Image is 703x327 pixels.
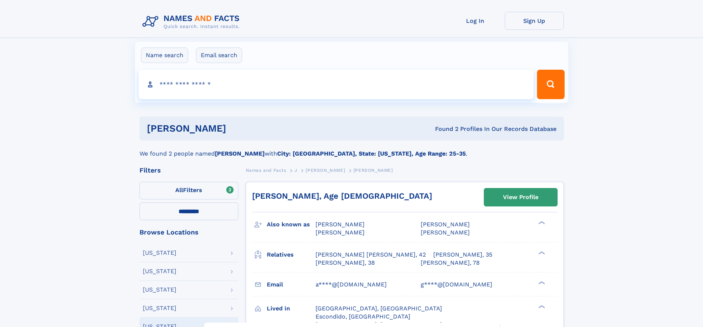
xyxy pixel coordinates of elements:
[139,12,246,32] img: Logo Names and Facts
[354,168,393,173] span: [PERSON_NAME]
[421,221,470,228] span: [PERSON_NAME]
[143,250,176,256] div: [US_STATE]
[316,229,365,236] span: [PERSON_NAME]
[537,250,545,255] div: ❯
[139,140,564,158] div: We found 2 people named with .
[537,70,564,99] button: Search Button
[484,188,557,206] a: View Profile
[147,124,331,133] h1: [PERSON_NAME]
[294,168,297,173] span: J
[306,166,345,175] a: [PERSON_NAME]
[446,12,505,30] a: Log In
[331,125,556,133] div: Found 2 Profiles In Our Records Database
[143,287,176,293] div: [US_STATE]
[306,168,345,173] span: [PERSON_NAME]
[143,305,176,311] div: [US_STATE]
[267,218,316,231] h3: Also known as
[141,48,188,63] label: Name search
[139,70,534,99] input: search input
[139,167,238,174] div: Filters
[316,313,410,320] span: Escondido, [GEOGRAPHIC_DATA]
[537,280,545,285] div: ❯
[537,304,545,309] div: ❯
[316,305,442,312] span: [GEOGRAPHIC_DATA], [GEOGRAPHIC_DATA]
[433,251,492,259] a: [PERSON_NAME], 35
[267,302,316,315] h3: Lived in
[537,220,545,225] div: ❯
[252,191,432,201] a: [PERSON_NAME], Age [DEMOGRAPHIC_DATA]
[421,229,470,236] span: [PERSON_NAME]
[139,182,238,199] label: Filters
[267,278,316,291] h3: Email
[316,251,426,259] a: [PERSON_NAME] [PERSON_NAME], 42
[196,48,242,63] label: Email search
[215,150,265,157] b: [PERSON_NAME]
[505,12,564,30] a: Sign Up
[246,166,286,175] a: Names and Facts
[143,268,176,274] div: [US_STATE]
[316,259,375,267] a: [PERSON_NAME], 38
[316,221,365,228] span: [PERSON_NAME]
[294,166,297,175] a: J
[175,187,183,194] span: All
[267,248,316,261] h3: Relatives
[421,259,480,267] a: [PERSON_NAME], 78
[139,229,238,236] div: Browse Locations
[503,189,538,206] div: View Profile
[277,150,466,157] b: City: [GEOGRAPHIC_DATA], State: [US_STATE], Age Range: 25-35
